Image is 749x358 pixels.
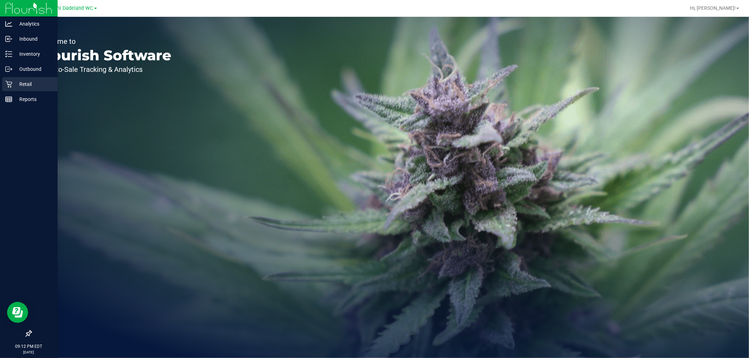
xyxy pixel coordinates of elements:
[5,81,12,88] inline-svg: Retail
[38,66,171,73] p: Seed-to-Sale Tracking & Analytics
[5,20,12,27] inline-svg: Analytics
[12,95,54,103] p: Reports
[3,350,54,355] p: [DATE]
[5,66,12,73] inline-svg: Outbound
[5,35,12,42] inline-svg: Inbound
[38,48,171,62] p: Flourish Software
[7,302,28,323] iframe: Resource center
[47,5,93,11] span: Miami Dadeland WC
[5,50,12,58] inline-svg: Inventory
[12,20,54,28] p: Analytics
[12,50,54,58] p: Inventory
[5,96,12,103] inline-svg: Reports
[690,5,736,11] span: Hi, [PERSON_NAME]!
[38,38,171,45] p: Welcome to
[12,65,54,73] p: Outbound
[12,35,54,43] p: Inbound
[3,343,54,350] p: 09:12 PM EDT
[12,80,54,88] p: Retail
